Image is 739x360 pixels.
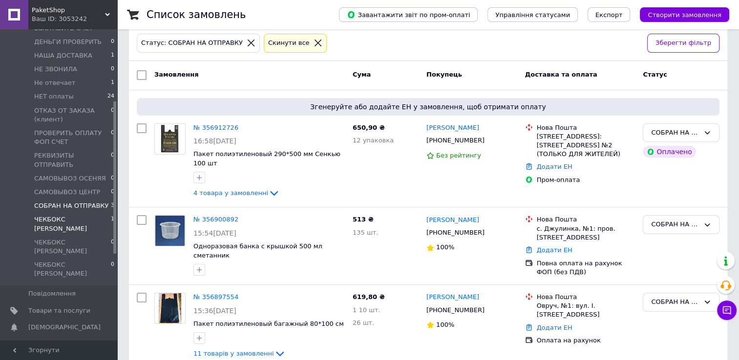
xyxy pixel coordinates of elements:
div: Cкинути все [266,38,312,48]
span: 16:58[DATE] [193,137,236,145]
span: 3 [111,201,114,210]
div: СОБРАН НА ОТПРАВКУ [651,128,699,138]
a: № 356900892 [193,216,238,223]
span: Зберегти фільтр [655,38,711,48]
a: Пакет полиэтиленовый багажный 80*100 см [193,320,344,327]
span: ПРОВЕРИТЬ ОПЛАТУ ФОП СЧЕТ [34,129,111,146]
span: [DEMOGRAPHIC_DATA] [28,323,101,332]
span: 100% [436,243,454,251]
span: НЕ ЗВОНИЛА [34,65,77,74]
div: Оплачено [643,146,696,158]
span: 0 [111,174,114,183]
span: 1 [111,51,114,60]
div: Нова Пошта [537,215,635,224]
a: [PERSON_NAME] [426,216,479,225]
div: Нова Пошта [537,293,635,301]
span: НАША ДОСТАВКА [34,51,92,60]
span: 26 шт. [353,319,374,326]
span: 11 товарів у замовленні [193,350,274,357]
span: Замовлення [154,71,198,78]
span: 0 [111,260,114,278]
span: 1 [111,215,114,233]
span: ОТКАЗ ОТ ЗАКАЗА (клиент) [34,106,111,124]
div: [PHONE_NUMBER] [424,226,486,239]
span: 24 [107,92,114,101]
button: Експорт [588,7,631,22]
span: 0 [111,65,114,74]
span: ЧЕКБОКС [PERSON_NAME] [34,260,111,278]
span: СОБРАН НА ОТПРАВКУ [34,201,108,210]
span: 513 ₴ [353,216,374,223]
span: Товари та послуги [28,306,90,315]
div: [PHONE_NUMBER] [424,304,486,317]
span: 0 [111,129,114,146]
span: 0 [111,238,114,256]
span: 135 шт. [353,229,379,236]
span: САМОВЫВОЗ ОСЕНЯЯ [34,174,106,183]
div: Нова Пошта [537,123,635,132]
span: 1 10 шт. [353,306,380,314]
span: 1 [111,79,114,87]
h1: Список замовлень [147,9,246,20]
img: Фото товару [155,216,185,246]
span: Показники роботи компанії [28,340,90,357]
div: с. Джулинка, №1: пров. [STREET_ADDRESS] [537,224,635,242]
span: Покупець [426,71,462,78]
div: Овруч, №1: вул. І. [STREET_ADDRESS] [537,301,635,319]
span: Доставка та оплата [525,71,597,78]
a: Створити замовлення [630,11,729,18]
a: [PERSON_NAME] [426,293,479,302]
span: Експорт [595,11,623,19]
a: [PERSON_NAME] [426,123,479,133]
span: РЕКВИЗИТЫ ОТПРАВИТЬ [34,151,111,169]
a: Одноразовая банка с крышкой 500 мл сметанник [193,242,322,259]
div: [STREET_ADDRESS]: [STREET_ADDRESS] №2 (ТОЛЬКО ДЛЯ ЖИТЕЛЕЙ) [537,132,635,159]
div: СОБРАН НА ОТПРАВКУ [651,297,699,307]
span: Згенеруйте або додайте ЕН у замовлення, щоб отримати оплату [141,102,716,112]
span: 12 упаковка [353,137,394,144]
span: Управління статусами [495,11,570,19]
div: Повна оплата на рахунок ФОП (без ПДВ) [537,259,635,277]
span: 650,90 ₴ [353,124,385,131]
img: Фото товару [159,293,182,323]
span: 15:54[DATE] [193,229,236,237]
div: [PHONE_NUMBER] [424,134,486,147]
button: Управління статусами [487,7,578,22]
button: Створити замовлення [640,7,729,22]
a: Додати ЕН [537,246,572,254]
span: 4 товара у замовленні [193,189,268,197]
a: Пакет полиэтиленовый 290*500 мм Сенкью 100 шт [193,150,340,167]
a: № 356897554 [193,293,238,300]
span: ЧЕКБОКС [PERSON_NAME] [34,238,111,256]
button: Зберегти фільтр [647,34,719,53]
span: Без рейтингу [436,152,481,159]
div: Оплата на рахунок [537,336,635,345]
div: Пром-оплата [537,176,635,184]
a: 11 товарів у замовленні [193,350,286,357]
a: Фото товару [154,293,186,324]
img: Фото товару [160,124,180,154]
a: Фото товару [154,215,186,246]
span: 619,80 ₴ [353,293,385,300]
span: Не отвечает [34,79,75,87]
span: 15:36[DATE] [193,307,236,315]
a: № 356912726 [193,124,238,131]
div: Ваш ID: 3053242 [32,15,117,23]
span: САМОВЫВОЗ ЦЕНТР [34,188,100,197]
span: Завантажити звіт по пром-оплаті [347,10,470,19]
a: Фото товару [154,123,186,155]
a: 4 товара у замовленні [193,189,280,197]
span: Статус [643,71,667,78]
a: Додати ЕН [537,324,572,331]
span: 0 [111,188,114,197]
button: Чат з покупцем [717,300,737,320]
span: Повідомлення [28,289,76,298]
span: Створити замовлення [648,11,721,19]
span: ЧЕКБОКС [PERSON_NAME] [34,215,111,233]
div: СОБРАН НА ОТПРАВКУ [651,220,699,230]
span: 0 [111,151,114,169]
span: 100% [436,321,454,328]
